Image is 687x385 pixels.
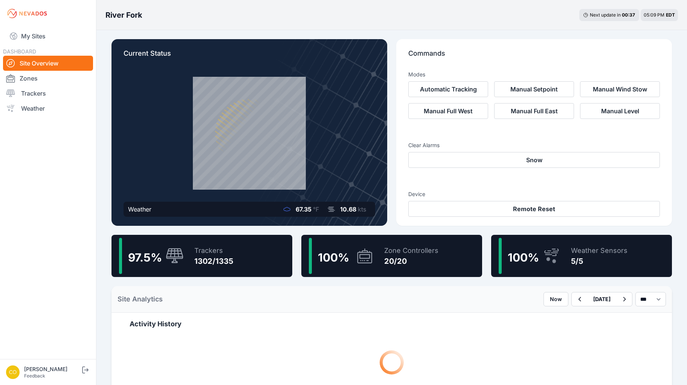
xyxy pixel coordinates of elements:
[571,245,627,256] div: Weather Sensors
[491,235,672,277] a: 100%Weather Sensors5/5
[130,319,654,329] h2: Activity History
[358,205,366,213] span: kts
[408,190,660,198] h3: Device
[24,365,81,373] div: [PERSON_NAME]
[384,245,438,256] div: Zone Controllers
[384,256,438,266] div: 20/20
[3,86,93,101] a: Trackers
[644,12,664,18] span: 05:09 PM
[296,205,311,213] span: 67.35
[580,103,660,119] button: Manual Level
[128,205,151,214] div: Weather
[24,373,45,379] a: Feedback
[408,152,660,168] button: Snow
[313,205,319,213] span: °F
[124,48,375,65] p: Current Status
[3,48,36,55] span: DASHBOARD
[118,294,163,304] h2: Site Analytics
[194,245,233,256] div: Trackers
[494,103,574,119] button: Manual Full East
[3,71,93,86] a: Zones
[587,292,617,306] button: [DATE]
[128,251,162,264] span: 97.5 %
[105,5,142,25] nav: Breadcrumb
[408,142,660,149] h3: Clear Alarms
[580,81,660,97] button: Manual Wind Stow
[105,10,142,20] h3: River Fork
[301,235,482,277] a: 100%Zone Controllers20/20
[3,56,93,71] a: Site Overview
[494,81,574,97] button: Manual Setpoint
[666,12,675,18] span: EDT
[590,12,621,18] span: Next update in
[622,12,635,18] div: 00 : 37
[3,27,93,45] a: My Sites
[408,48,660,65] p: Commands
[408,103,488,119] button: Manual Full West
[543,292,568,306] button: Now
[3,101,93,116] a: Weather
[6,8,48,20] img: Nevados
[408,81,488,97] button: Automatic Tracking
[111,235,292,277] a: 97.5%Trackers1302/1335
[6,365,20,379] img: Connor Cox
[571,256,627,266] div: 5/5
[318,251,349,264] span: 100 %
[408,201,660,217] button: Remote Reset
[508,251,539,264] span: 100 %
[408,71,425,78] h3: Modes
[194,256,233,266] div: 1302/1335
[340,205,356,213] span: 10.68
